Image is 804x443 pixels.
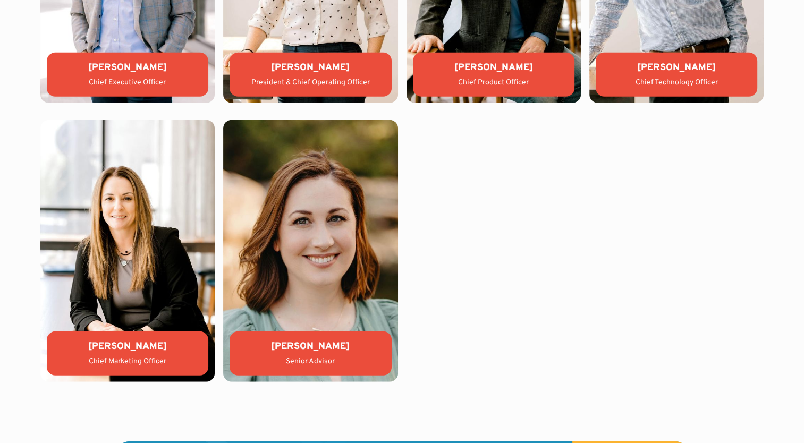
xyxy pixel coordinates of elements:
div: [PERSON_NAME] [238,61,383,74]
img: Katy McIntosh [223,120,397,382]
div: [PERSON_NAME] [55,340,200,353]
img: Kate Colacelli [40,120,215,382]
div: Chief Technology Officer [604,78,749,88]
div: Senior Advisor [238,356,383,367]
div: Chief Product Officer [421,78,566,88]
div: [PERSON_NAME] [238,340,383,353]
div: [PERSON_NAME] [421,61,566,74]
div: Chief Marketing Officer [55,356,200,367]
div: [PERSON_NAME] [55,61,200,74]
div: Chief Executive Officer [55,78,200,88]
div: President & Chief Operating Officer [238,78,383,88]
div: [PERSON_NAME] [604,61,749,74]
